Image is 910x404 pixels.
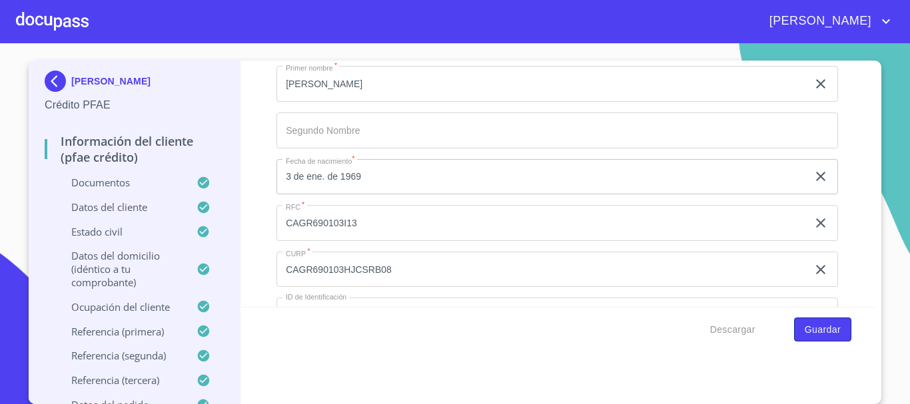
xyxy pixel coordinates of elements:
span: Guardar [805,321,841,338]
button: account of current user [759,11,894,32]
span: Descargar [710,321,755,338]
p: Crédito PFAE [45,97,224,113]
button: clear input [813,76,829,92]
span: [PERSON_NAME] [759,11,878,32]
button: clear input [813,215,829,231]
p: Referencia (primera) [45,325,197,338]
p: Ocupación del Cliente [45,300,197,313]
button: Guardar [794,317,851,342]
p: Referencia (tercera) [45,373,197,387]
p: [PERSON_NAME] [71,76,151,87]
p: Estado Civil [45,225,197,238]
p: Datos del domicilio (idéntico a tu comprobante) [45,249,197,289]
p: Datos del cliente [45,200,197,214]
div: [PERSON_NAME] [45,71,224,97]
p: Documentos [45,176,197,189]
p: Información del cliente (PFAE crédito) [45,133,224,165]
img: Docupass spot blue [45,71,71,92]
button: Descargar [705,317,761,342]
button: clear input [813,262,829,278]
p: Referencia (segunda) [45,349,197,362]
